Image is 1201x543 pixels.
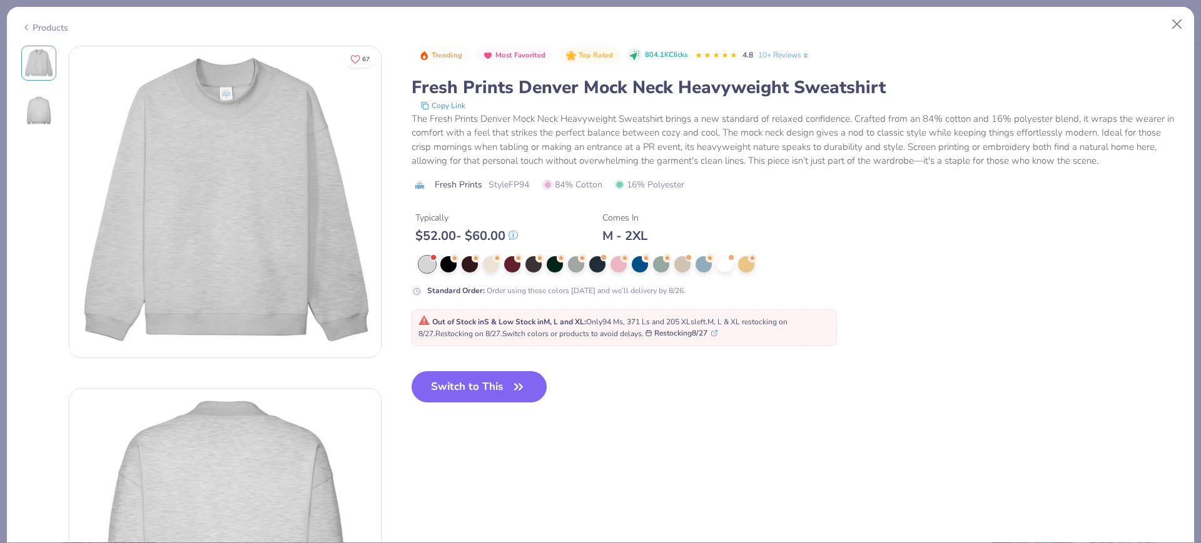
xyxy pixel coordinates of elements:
img: Front [24,48,54,78]
span: 84% Cotton [543,178,602,191]
button: Badge Button [560,47,620,64]
div: The Fresh Prints Denver Mock Neck Heavyweight Sweatshirt brings a new standard of relaxed confide... [412,112,1180,168]
div: Fresh Prints Denver Mock Neck Heavyweight Sweatshirt [412,76,1180,99]
strong: Standard Order : [427,286,485,296]
button: Like [345,50,375,68]
span: Top Rated [579,52,614,59]
strong: Out of Stock in S [432,317,491,327]
span: Only 94 Ms, 371 Ls and 205 XLs left. M, L & XL restocking on 8/27. Restocking on 8/27. Switch col... [418,317,788,339]
button: copy to clipboard [417,99,469,112]
img: Top Rated sort [566,51,576,61]
div: Order using these colors [DATE] and we’ll delivery by 8/26. [427,285,686,296]
div: Products [21,21,68,34]
span: 4.8 [742,50,753,60]
button: Badge Button [413,47,469,64]
button: Close [1165,12,1189,36]
button: Switch to This [412,371,547,402]
button: Restocking8/27 [646,327,717,339]
strong: & Low Stock in M, L and XL : [491,317,586,327]
div: $ 52.00 - $ 60.00 [415,228,518,244]
div: Typically [415,211,518,224]
img: brand logo [412,180,428,190]
div: Crimson Red [469,214,555,243]
img: Front [69,46,381,357]
img: Back [24,96,54,126]
span: Trending [432,52,462,59]
div: M - 2XL [602,228,647,244]
span: Made to Order Color [476,229,544,239]
img: Trending sort [419,51,429,61]
div: Comes In [602,211,647,224]
span: Fresh Prints [435,178,482,191]
div: 4.8 Stars [695,46,737,66]
span: Style FP94 [489,178,529,191]
span: 16% Polyester [615,178,684,191]
a: 10+ Reviews [758,49,810,61]
span: 67 [362,56,370,62]
img: Most Favorited sort [483,51,493,61]
span: Most Favorited [495,52,545,59]
span: 804.1K Clicks [645,50,687,61]
button: Badge Button [477,47,552,64]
